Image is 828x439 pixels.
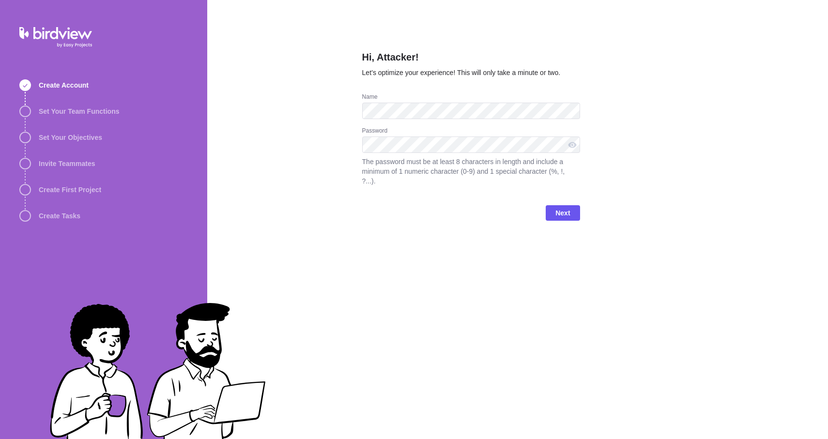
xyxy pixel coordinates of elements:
span: Invite Teammates [39,159,95,168]
div: Name [362,93,580,103]
span: Next [555,207,570,219]
h2: Hi, Attacker! [362,50,580,68]
span: Set Your Team Functions [39,106,119,116]
span: Create Account [39,80,89,90]
span: Let’s optimize your experience! This will only take a minute or two. [362,69,561,76]
span: Create First Project [39,185,101,195]
span: Next [546,205,580,221]
span: Create Tasks [39,211,80,221]
span: Set Your Objectives [39,133,102,142]
span: The password must be at least 8 characters in length and include a minimum of 1 numeric character... [362,157,580,186]
div: Password [362,127,580,136]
